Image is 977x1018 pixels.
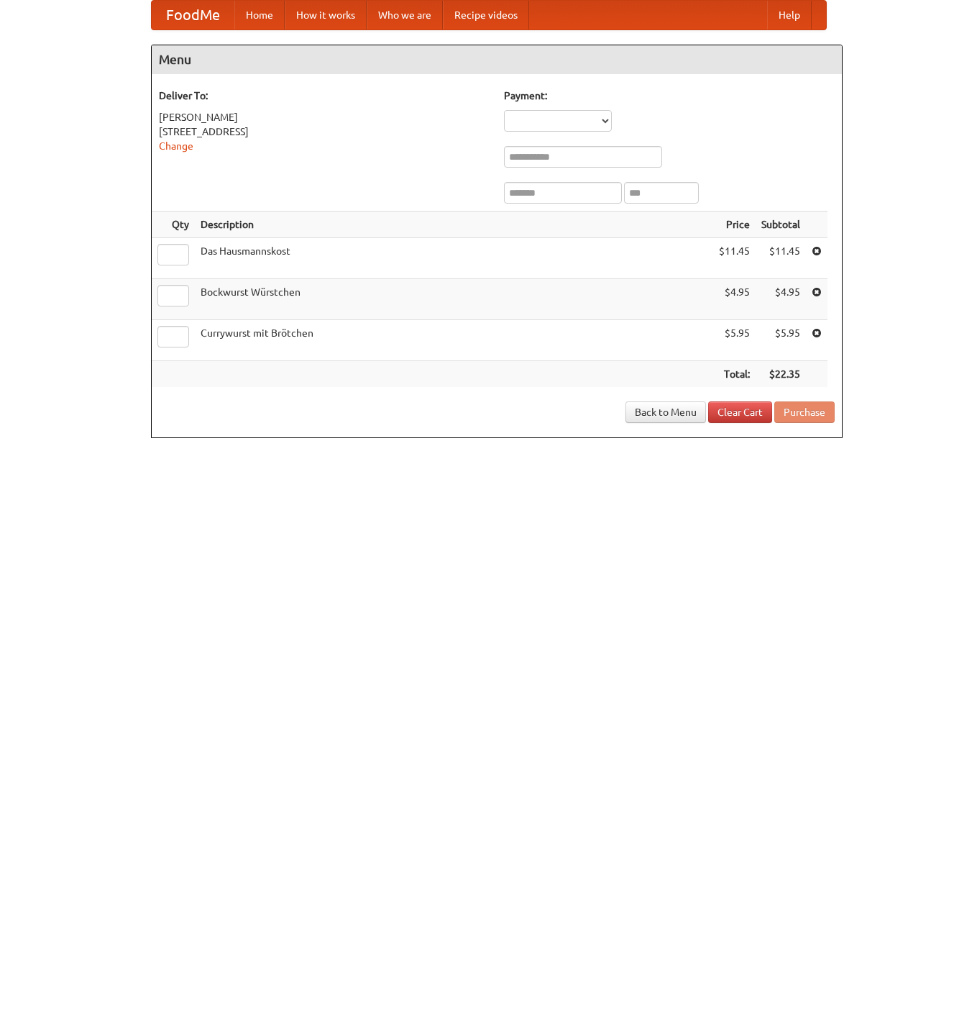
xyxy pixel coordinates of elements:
[152,1,234,29] a: FoodMe
[767,1,812,29] a: Help
[713,238,756,279] td: $11.45
[195,279,713,320] td: Bockwurst Würstchen
[756,320,806,361] td: $5.95
[152,212,195,238] th: Qty
[443,1,529,29] a: Recipe videos
[234,1,285,29] a: Home
[195,238,713,279] td: Das Hausmannskost
[159,110,490,124] div: [PERSON_NAME]
[625,401,706,423] a: Back to Menu
[756,212,806,238] th: Subtotal
[195,320,713,361] td: Currywurst mit Brötchen
[195,212,713,238] th: Description
[367,1,443,29] a: Who we are
[708,401,772,423] a: Clear Cart
[713,361,756,388] th: Total:
[774,401,835,423] button: Purchase
[159,124,490,139] div: [STREET_ADDRESS]
[713,320,756,361] td: $5.95
[756,361,806,388] th: $22.35
[756,279,806,320] td: $4.95
[152,45,842,74] h4: Menu
[159,140,193,152] a: Change
[713,212,756,238] th: Price
[285,1,367,29] a: How it works
[159,88,490,103] h5: Deliver To:
[713,279,756,320] td: $4.95
[756,238,806,279] td: $11.45
[504,88,835,103] h5: Payment:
